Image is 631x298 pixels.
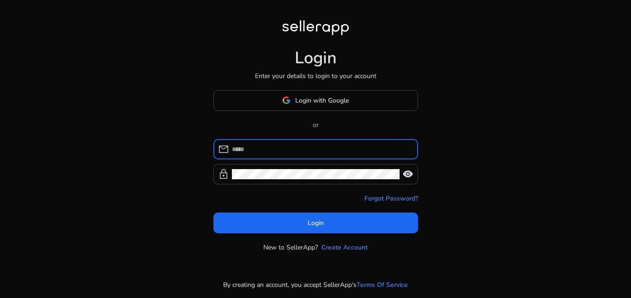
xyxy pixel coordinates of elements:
[255,71,376,81] p: Enter your details to login to your account
[218,144,229,155] span: mail
[213,120,418,130] p: or
[402,169,413,180] span: visibility
[308,218,324,228] span: Login
[213,213,418,233] button: Login
[295,96,349,105] span: Login with Google
[322,243,368,252] a: Create Account
[263,243,318,252] p: New to SellerApp?
[364,194,418,203] a: Forgot Password?
[295,48,337,68] h1: Login
[213,90,418,111] button: Login with Google
[282,96,291,104] img: google-logo.svg
[218,169,229,180] span: lock
[357,280,408,290] a: Terms Of Service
